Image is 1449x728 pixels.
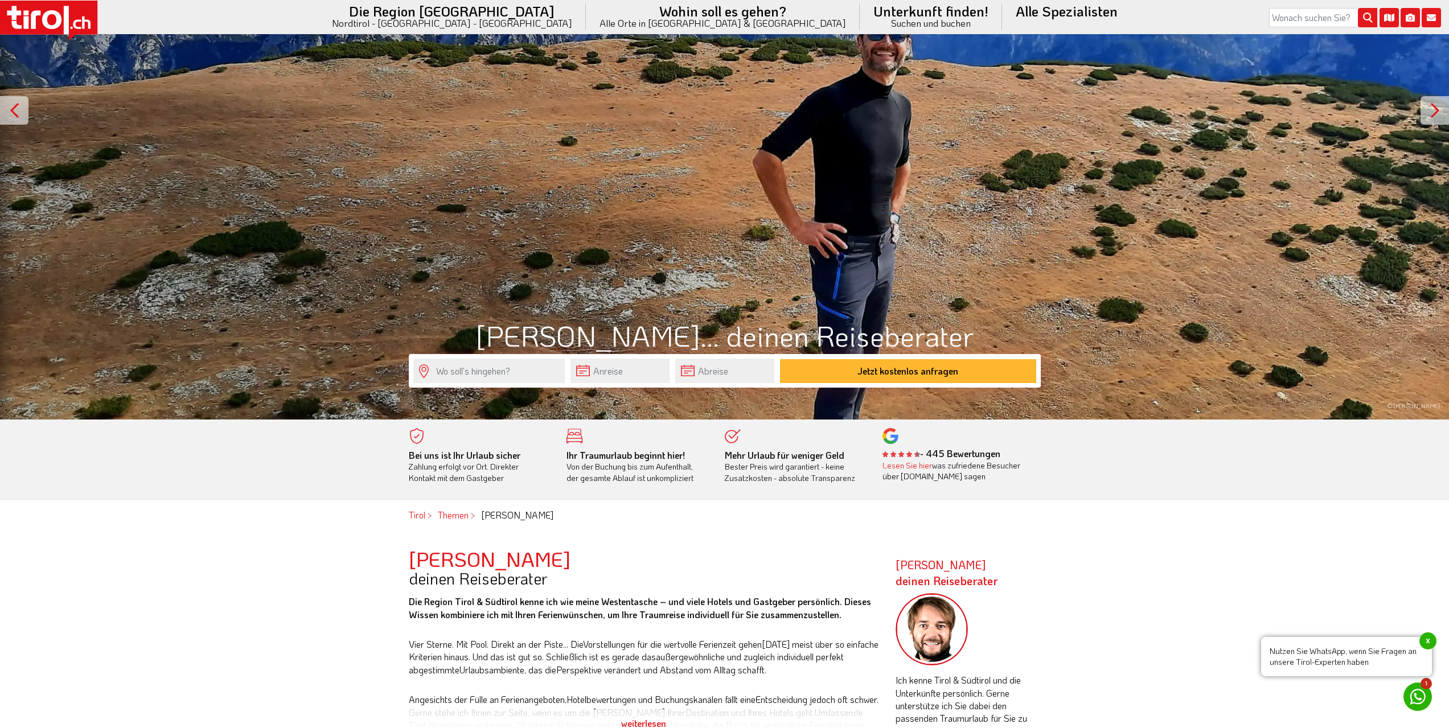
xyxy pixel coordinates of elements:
[1401,8,1420,27] i: Fotogalerie
[725,450,866,484] div: Bester Preis wird garantiert - keine Zusatzkosten - absolute Transparenz
[1403,682,1432,711] a: 1 Nutzen Sie WhatsApp, wenn Sie Fragen an unsere Tirol-Experten habenx
[725,449,844,461] b: Mehr Urlaub für weniger Geld
[882,447,1000,459] b: - 445 Bewertungen
[409,509,425,521] a: Tirol
[481,509,553,521] em: [PERSON_NAME]
[1261,637,1432,676] span: Nutzen Sie WhatsApp, wenn Sie Fragen an unsere Tirol-Experten haben
[780,359,1036,383] button: Jetzt kostenlos anfragen
[409,693,879,718] span: Entscheidung jedoch oft schwer. Gerne stehe ich Ihnen zur Seite,
[409,548,879,570] h2: [PERSON_NAME]
[685,706,815,718] span: Destination und Ihres Hotels geht.
[600,18,846,28] small: Alle Orte in [GEOGRAPHIC_DATA] & [GEOGRAPHIC_DATA]
[896,573,998,588] span: deinen Reiseberater
[656,651,725,663] span: außergewöhnliche
[556,664,766,676] span: Perspektive verändert und Abstand vom Alltag schafft.
[1380,8,1399,27] i: Karte öffnen
[873,18,988,28] small: Suchen und buchen
[409,449,520,461] b: Bei uns ist Ihr Urlaub sicher
[675,359,774,383] input: Abreise
[409,595,871,620] strong: Die Region Tirol & Südtirol kenne ich wie meine Westentasche – und viele Hotels und Gastgeber per...
[409,638,563,650] span: Vier Sterne. Mit Pool. Direkt an der Piste
[409,651,844,675] span: ll perfekt abgestimmte
[570,359,670,383] input: Anreise
[413,359,565,383] input: Wo soll's hingehen?
[438,509,469,521] a: Themen
[882,460,932,471] a: Lesen Sie hier
[409,450,550,484] div: Zahlung erfolgt vor Ort. Direkter Kontakt mit dem Gastgeber
[896,593,968,666] img: frag-markus.png
[1269,8,1377,27] input: Wonach suchen Sie?
[409,638,879,663] span: [DATE] meist über so einfache Kriterien hinaus. Und das ist gut so. Schließlich ist es gerade das
[882,428,898,444] img: google
[567,449,685,461] b: Ihr Traumurlaub beginnt hier!
[570,638,583,650] span: Die
[727,651,810,663] span: und zugleich individue
[409,570,879,587] h3: deinen Reiseberater
[459,664,556,676] span: Urlaubsambiente, das die
[583,638,762,650] span: Vorstellungen für die wertvolle Ferienzeit gehen
[409,693,567,705] span: Angesichts der Fülle an Ferienangeboten,
[409,320,1041,351] h1: [PERSON_NAME]... deinen Reiseberater
[1421,678,1432,689] span: 1
[563,638,568,650] span: ...
[567,450,708,484] div: Von der Buchung bis zum Aufenthalt, der gesamte Ablauf ist unkompliziert
[532,706,685,718] span: wenn es um die [PERSON_NAME] Ihrer
[1419,632,1436,649] span: x
[882,460,1024,482] div: was zufriedene Besucher über [DOMAIN_NAME] sagen
[332,18,572,28] small: Nordtirol - [GEOGRAPHIC_DATA] - [GEOGRAPHIC_DATA]
[1422,8,1441,27] i: Kontakt
[896,557,998,588] strong: [PERSON_NAME]
[567,693,756,705] span: Hotelbewertungen und Buchungskanälen fällt eine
